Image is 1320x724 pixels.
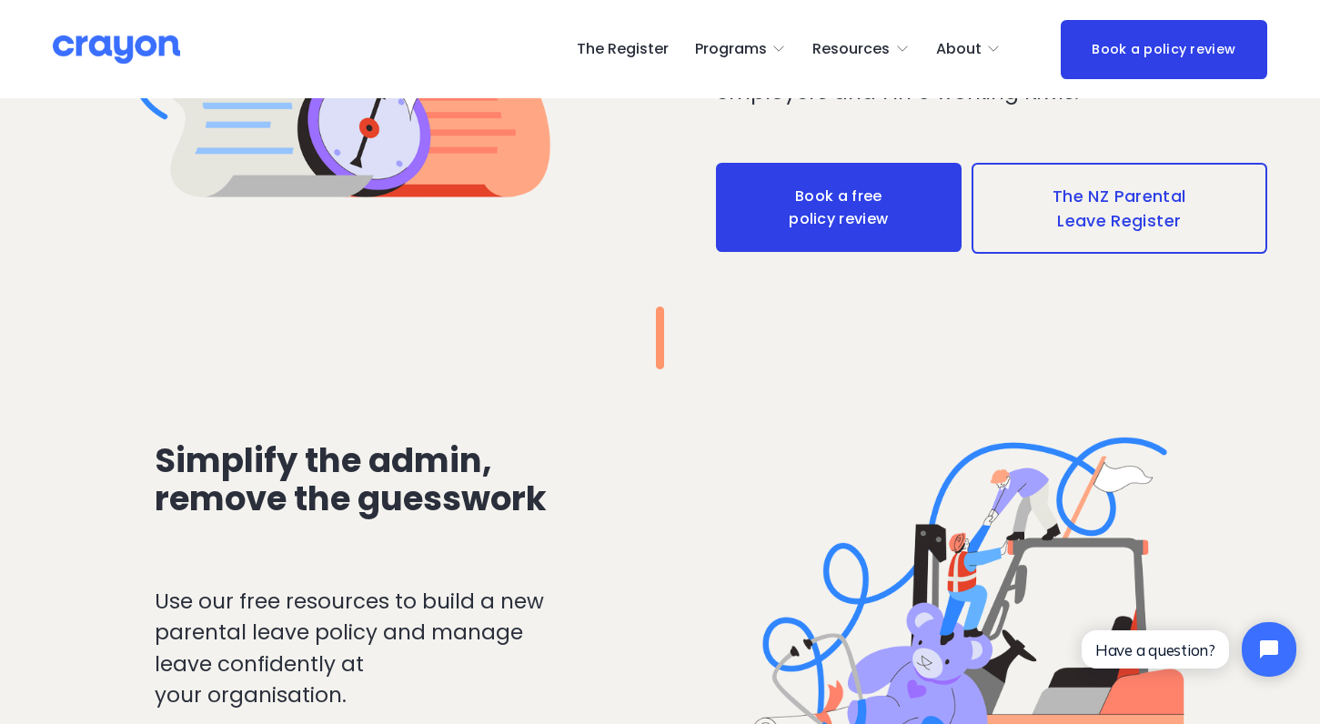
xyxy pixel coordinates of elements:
[1061,20,1267,79] a: Book a policy review
[695,36,767,63] span: Programs
[936,35,1002,64] a: folder dropdown
[812,35,910,64] a: folder dropdown
[155,437,547,522] span: Simplify the admin, remove the guesswork
[936,36,982,63] span: About
[1066,607,1312,692] iframe: Tidio Chat
[695,35,787,64] a: folder dropdown
[716,163,961,253] a: Book a free policy review
[812,36,890,63] span: Resources
[577,35,669,64] a: The Register
[53,34,180,65] img: Crayon
[155,586,553,711] p: Use our free resources to build a new parental leave policy and manage leave confidently at your ...
[972,163,1267,255] a: The NZ Parental Leave Register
